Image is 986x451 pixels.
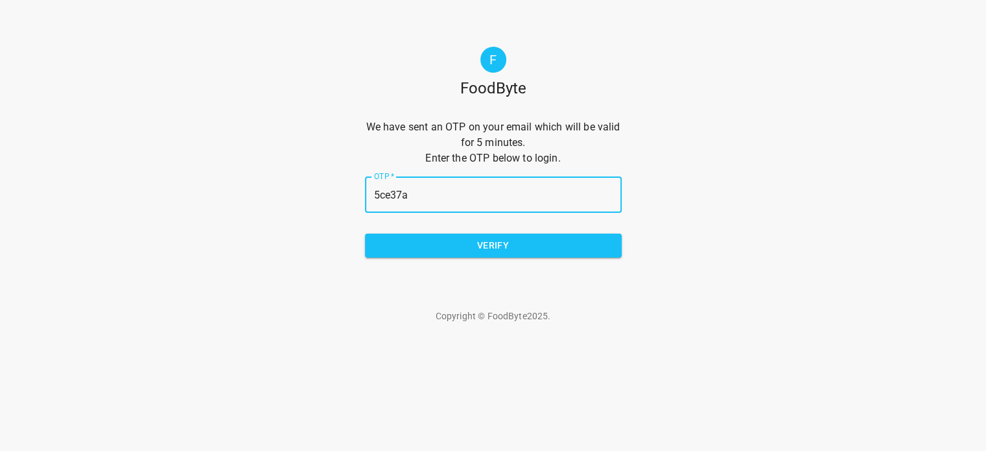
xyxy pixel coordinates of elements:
[365,234,622,258] button: Verify
[365,310,622,323] p: Copyright © FoodByte 2025 .
[375,238,611,254] span: Verify
[460,78,526,99] h1: FoodByte
[365,119,622,166] p: We have sent an OTP on your email which will be valid for 5 minutes. Enter the OTP below to login.
[480,47,506,73] div: F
